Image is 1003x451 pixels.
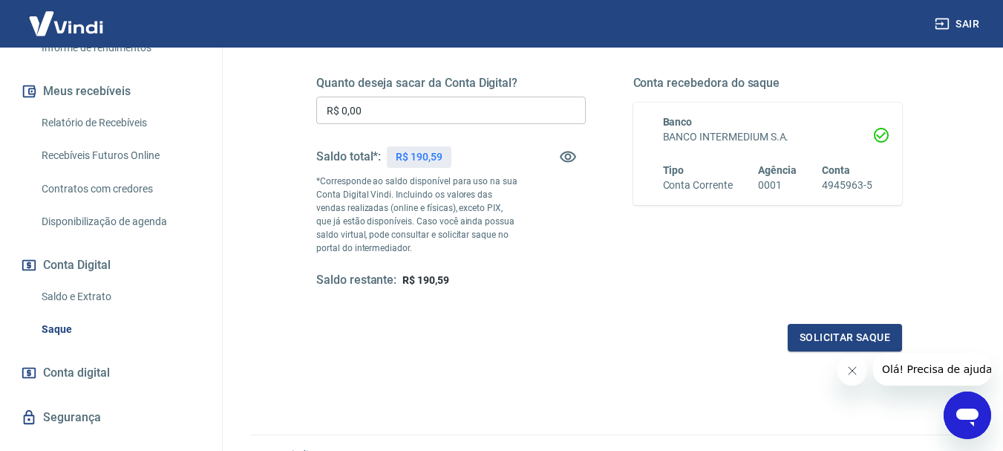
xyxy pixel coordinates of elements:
[36,33,204,63] a: Informe de rendimentos
[663,178,733,193] h6: Conta Corrente
[18,249,204,282] button: Conta Digital
[837,356,867,386] iframe: Fechar mensagem
[663,116,693,128] span: Banco
[36,314,204,345] a: Saque
[873,353,991,386] iframe: Mensagem da empresa
[18,401,204,434] a: Segurança
[18,357,204,389] a: Conta digital
[396,149,442,165] p: R$ 190,59
[316,76,586,91] h5: Quanto deseja sacar da Conta Digital?
[43,363,110,383] span: Conta digital
[316,175,518,255] p: *Corresponde ao saldo disponível para uso na sua Conta Digital Vindi. Incluindo os valores das ve...
[9,10,125,22] span: Olá! Precisa de ajuda?
[18,75,204,108] button: Meus recebíveis
[36,207,204,237] a: Disponibilização de agenda
[402,274,449,286] span: R$ 190,59
[758,164,797,176] span: Agência
[944,392,991,439] iframe: Botão para abrir a janela de mensagens
[663,164,685,176] span: Tipo
[316,273,396,288] h5: Saldo restante:
[36,140,204,171] a: Recebíveis Futuros Online
[36,282,204,312] a: Saldo e Extrato
[932,10,985,38] button: Sair
[633,76,903,91] h5: Conta recebedora do saque
[788,324,902,351] button: Solicitar saque
[663,129,873,145] h6: BANCO INTERMEDIUM S.A.
[36,108,204,138] a: Relatório de Recebíveis
[316,149,381,164] h5: Saldo total*:
[36,174,204,204] a: Contratos com credores
[18,1,114,46] img: Vindi
[758,178,797,193] h6: 0001
[822,178,872,193] h6: 4945963-5
[822,164,850,176] span: Conta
